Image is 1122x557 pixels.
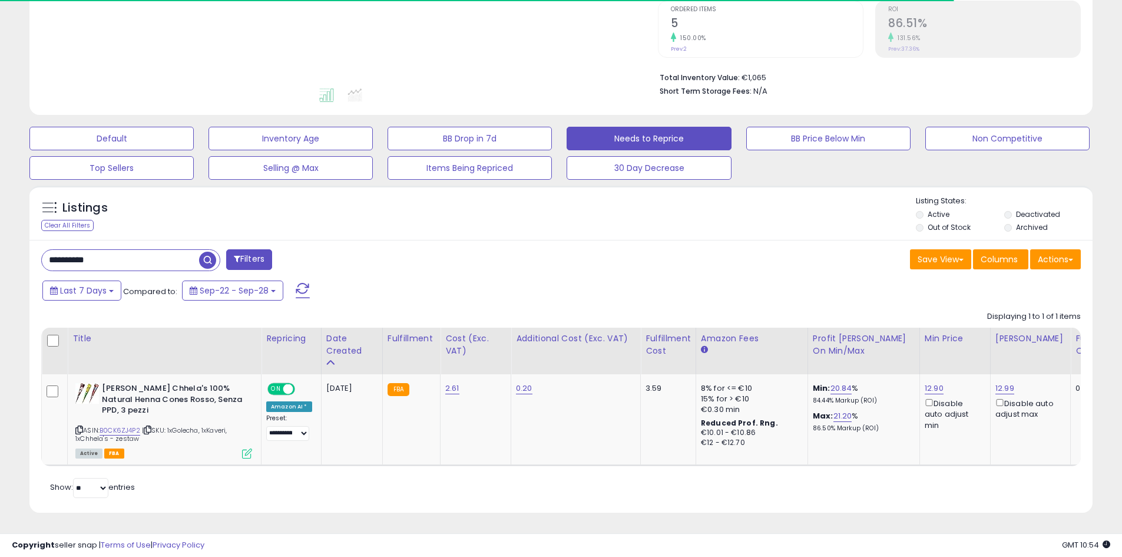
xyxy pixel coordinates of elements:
div: €10.01 - €10.86 [701,428,799,438]
div: Preset: [266,414,312,441]
h2: 5 [671,17,863,32]
div: Disable auto adjust max [995,397,1061,420]
div: Clear All Filters [41,220,94,231]
div: Disable auto adjust min [925,397,981,431]
span: | SKU: 1xGolecha, 1xKaveri, 1xChhela's - zestaw [75,426,227,443]
strong: Copyright [12,539,55,551]
small: FBA [388,383,409,396]
p: Listing States: [916,196,1093,207]
button: 30 Day Decrease [567,156,731,180]
div: ASIN: [75,383,252,457]
a: 12.99 [995,383,1014,394]
button: BB Drop in 7d [388,127,552,150]
th: The percentage added to the cost of goods (COGS) that forms the calculator for Min & Max prices. [807,328,919,374]
a: 21.20 [833,410,852,422]
span: Sep-22 - Sep-28 [200,285,269,296]
button: Top Sellers [29,156,194,180]
button: Columns [973,249,1028,269]
a: 2.61 [445,383,459,394]
span: 2025-10-6 10:54 GMT [1062,539,1110,551]
button: Actions [1030,249,1081,269]
small: Amazon Fees. [701,345,708,355]
button: Needs to Reprice [567,127,731,150]
div: [DATE] [326,383,373,394]
button: Items Being Repriced [388,156,552,180]
div: Fulfillable Quantity [1075,332,1116,357]
span: Compared to: [123,286,177,297]
label: Deactivated [1016,209,1060,219]
button: Filters [226,249,272,270]
div: 3.59 [646,383,687,394]
button: Sep-22 - Sep-28 [182,281,283,301]
span: Columns [981,253,1018,265]
img: 41PMeDm49iL._SL40_.jpg [75,383,99,404]
div: Amazon Fees [701,332,803,345]
a: 12.90 [925,383,944,394]
b: Min: [813,383,830,394]
h5: Listings [62,200,108,216]
button: Non Competitive [925,127,1090,150]
span: All listings currently available for purchase on Amazon [75,449,102,459]
div: Min Price [925,332,985,345]
span: ROI [888,6,1080,13]
div: Title [72,332,256,345]
div: Additional Cost (Exc. VAT) [516,332,636,345]
div: % [813,383,911,405]
p: 86.50% Markup (ROI) [813,424,911,433]
label: Archived [1016,222,1048,232]
b: Short Term Storage Fees: [660,86,752,96]
b: Reduced Prof. Rng. [701,418,778,428]
span: N/A [753,85,767,97]
div: Profit [PERSON_NAME] on Min/Max [813,332,915,357]
a: Terms of Use [101,539,151,551]
span: FBA [104,449,124,459]
a: B0CK6ZJ4P2 [100,426,140,436]
small: Prev: 2 [671,45,687,52]
div: Fulfillment Cost [646,332,691,357]
span: Show: entries [50,482,135,493]
button: Default [29,127,194,150]
a: Privacy Policy [153,539,204,551]
button: Last 7 Days [42,281,121,301]
a: 20.84 [830,383,852,394]
b: Total Inventory Value: [660,72,740,83]
div: €12 - €12.70 [701,438,799,448]
button: Save View [910,249,971,269]
div: 0 [1075,383,1112,394]
div: 15% for > €10 [701,394,799,404]
label: Active [928,209,949,219]
div: Repricing [266,332,316,345]
div: Date Created [326,332,378,357]
span: Last 7 Days [60,285,107,296]
b: Max: [813,410,833,421]
div: [PERSON_NAME] [995,332,1065,345]
div: % [813,411,911,433]
div: Amazon AI * [266,401,312,412]
div: Displaying 1 to 1 of 1 items [987,311,1081,322]
span: OFF [293,384,312,394]
div: Cost (Exc. VAT) [445,332,506,357]
small: Prev: 37.36% [888,45,919,52]
div: Fulfillment [388,332,435,345]
span: ON [269,384,283,394]
button: Selling @ Max [208,156,373,180]
label: Out of Stock [928,222,971,232]
small: 150.00% [676,34,706,42]
h2: 86.51% [888,17,1080,32]
button: Inventory Age [208,127,373,150]
b: [PERSON_NAME] Chhela's 100% Natural Henna Cones Rosso, Senza PPD, 3 pezzi [102,383,245,419]
div: seller snap | | [12,540,204,551]
li: €1,065 [660,70,1072,84]
a: 0.20 [516,383,532,394]
small: 131.56% [893,34,921,42]
div: €0.30 min [701,404,799,415]
button: BB Price Below Min [746,127,911,150]
div: 8% for <= €10 [701,383,799,394]
span: Ordered Items [671,6,863,13]
p: 84.44% Markup (ROI) [813,397,911,405]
